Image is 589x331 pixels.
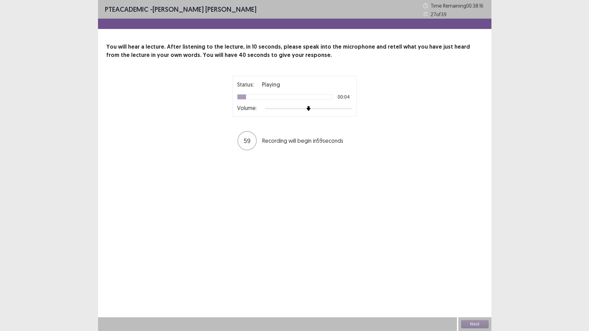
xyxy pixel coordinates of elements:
[105,5,148,13] span: PTE academic
[306,106,311,111] img: arrow-thumb
[237,80,254,89] p: Status:
[431,2,484,9] p: Time Remaining 00 : 38 : 16
[262,80,280,89] p: Playing
[244,136,251,146] p: 59
[262,137,352,145] p: Recording will begin in 59 seconds
[106,43,483,59] p: You will hear a lecture. After listening to the lecture, in 10 seconds, please speak into the mic...
[105,4,256,14] p: - [PERSON_NAME] [PERSON_NAME]
[431,11,446,18] p: 27 of 39
[337,94,350,99] p: 00:04
[237,104,257,112] p: Volume:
